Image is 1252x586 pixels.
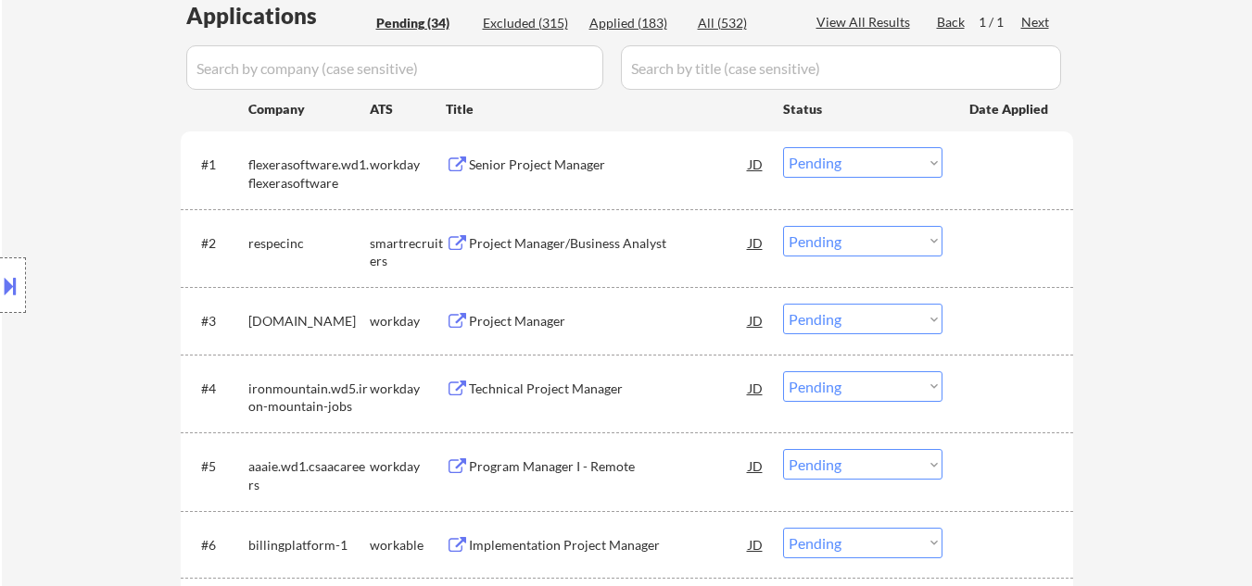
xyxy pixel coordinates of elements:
div: View All Results [816,13,916,31]
div: JD [747,449,765,482]
div: Technical Project Manager [469,380,749,398]
div: Program Manager I - Remote [469,457,749,476]
div: workable [370,536,446,555]
div: workday [370,156,446,174]
div: JD [747,371,765,405]
div: Status [783,92,942,125]
input: Search by title (case sensitive) [621,45,1061,90]
div: workday [370,312,446,330]
div: Excluded (315) [483,14,575,32]
div: Project Manager/Business Analyst [469,234,749,253]
div: JD [747,528,765,561]
div: Company [248,100,370,118]
div: workday [370,457,446,476]
div: JD [747,226,765,259]
div: aaaie.wd1.csaacareers [248,457,370,493]
div: Date Applied [969,100,1051,118]
div: billingplatform-1 [248,536,370,555]
div: Back [937,13,967,31]
div: JD [747,304,765,337]
div: Project Manager [469,312,749,330]
div: #5 [201,457,234,476]
div: Applications [186,5,370,27]
div: Applied (183) [589,14,682,32]
div: Implementation Project Manager [469,536,749,555]
div: 1 / 1 [979,13,1021,31]
div: #6 [201,536,234,555]
div: Title [446,100,765,118]
input: Search by company (case sensitive) [186,45,603,90]
div: All (532) [698,14,790,32]
div: Senior Project Manager [469,156,749,174]
div: Pending (34) [376,14,469,32]
div: ATS [370,100,446,118]
div: JD [747,147,765,181]
div: Next [1021,13,1051,31]
div: smartrecruiters [370,234,446,270]
div: workday [370,380,446,398]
